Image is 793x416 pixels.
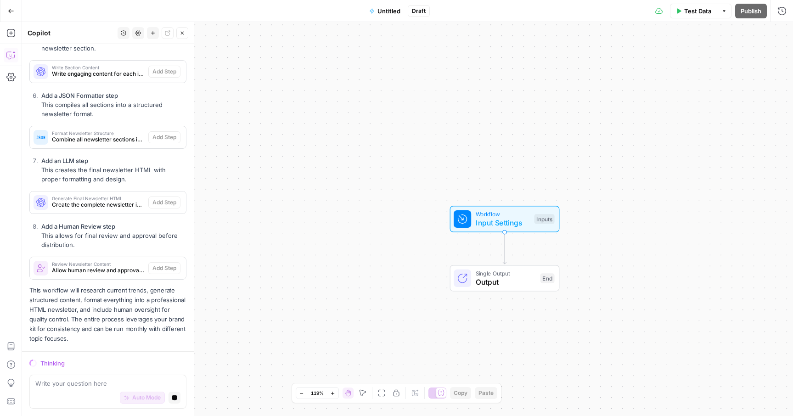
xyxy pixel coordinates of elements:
[420,265,590,291] div: Single OutputOutputEnd
[52,135,145,144] span: Combine all newsletter sections into a structured format
[52,201,145,209] span: Create the complete newsletter in HTML format with proper styling and structure
[476,276,536,287] span: Output
[475,387,497,399] button: Paste
[534,214,554,224] div: Inputs
[450,387,471,399] button: Copy
[503,232,506,264] g: Edge from start to end
[52,131,145,135] span: Format Newsletter Structure
[52,196,145,201] span: Generate Final Newsletter HTML
[120,392,165,404] button: Auto Mode
[420,206,590,232] div: WorkflowInput SettingsInputs
[39,156,186,184] li: This creates the final newsletter HTML with proper formatting and design.
[29,286,186,344] p: This workflow will research current trends, generate structured content, format everything into a...
[476,210,530,219] span: Workflow
[741,6,761,16] span: Publish
[364,4,406,18] button: Untitled
[52,70,145,78] span: Write engaging content for each individual newsletter section
[148,66,180,78] button: Add Step
[52,262,145,266] span: Review Newsletter Content
[412,7,426,15] span: Draft
[148,197,180,208] button: Add Step
[540,273,555,283] div: End
[28,28,115,38] div: Copilot
[40,359,186,368] div: Thinking
[148,131,180,143] button: Add Step
[152,264,176,272] span: Add Step
[476,217,530,228] span: Input Settings
[377,6,400,16] span: Untitled
[670,4,717,18] button: Test Data
[148,262,180,274] button: Add Step
[132,394,161,402] span: Auto Mode
[41,157,88,164] strong: Add an LLM step
[152,67,176,76] span: Add Step
[454,389,467,397] span: Copy
[152,133,176,141] span: Add Step
[52,65,145,70] span: Write Section Content
[735,4,767,18] button: Publish
[478,389,494,397] span: Paste
[41,223,115,230] strong: Add a Human Review step
[684,6,711,16] span: Test Data
[152,198,176,207] span: Add Step
[476,269,536,278] span: Single Output
[52,266,145,275] span: Allow human review and approval of the final newsletter before distribution
[39,91,186,118] li: This compiles all sections into a structured newsletter format.
[39,222,186,249] li: This allows for final review and approval before distribution.
[311,389,324,397] span: 119%
[41,92,118,99] strong: Add a JSON Formatter step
